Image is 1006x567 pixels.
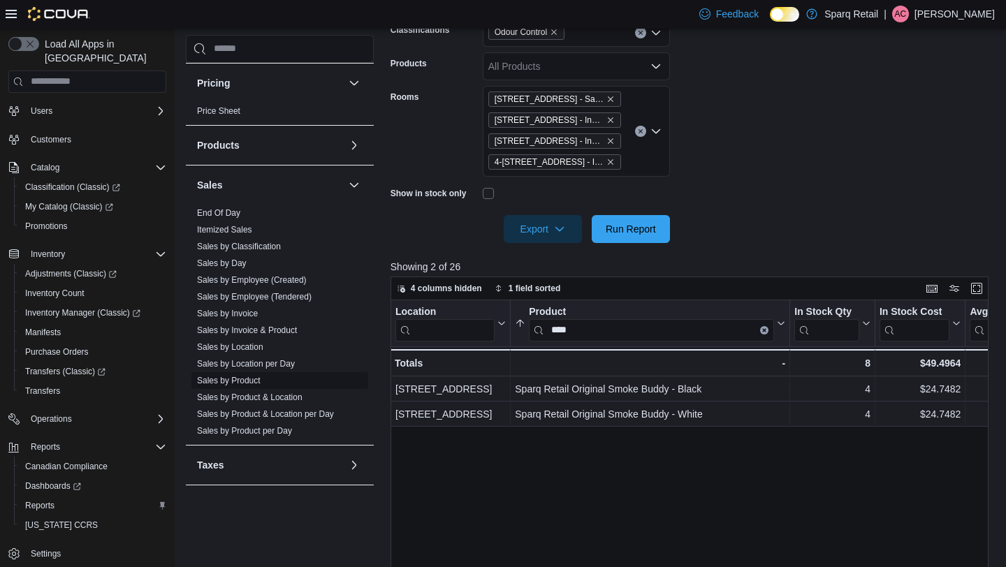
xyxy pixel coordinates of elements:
[197,258,247,268] a: Sales by Day
[880,305,949,318] div: In Stock Cost
[197,291,312,302] span: Sales by Employee (Tendered)
[880,406,961,422] div: $24.7482
[391,188,467,199] label: Show in stock only
[14,515,172,535] button: [US_STATE] CCRS
[495,134,604,148] span: [STREET_ADDRESS] - Inventory For Sale
[794,406,870,422] div: 4
[25,545,166,562] span: Settings
[391,260,995,274] p: Showing 2 of 26
[395,305,495,318] div: Location
[20,383,66,399] a: Transfers
[14,381,172,401] button: Transfers
[716,7,759,21] span: Feedback
[197,408,334,420] span: Sales by Product & Location per Day
[3,129,172,149] button: Customers
[31,105,52,117] span: Users
[25,439,66,455] button: Reports
[924,280,940,297] button: Keyboard shortcuts
[197,325,297,335] a: Sales by Invoice & Product
[25,159,65,176] button: Catalog
[197,392,302,402] a: Sales by Product & Location
[20,497,60,514] a: Reports
[20,265,166,282] span: Adjustments (Classic)
[197,376,261,385] a: Sales by Product
[794,305,870,341] button: In Stock Qty
[14,496,172,515] button: Reports
[515,406,785,422] div: Sparq Retail Original Smoke Buddy - White
[515,305,785,341] button: ProductClear input
[946,280,963,297] button: Display options
[197,208,240,218] a: End Of Day
[197,178,223,192] h3: Sales
[197,105,240,117] span: Price Sheet
[488,154,621,170] span: 4-861 Lansdowne St W. - Inventory For Sale
[25,461,108,472] span: Canadian Compliance
[395,355,506,371] div: Totals
[197,138,343,152] button: Products
[606,137,615,145] button: Remove 340 Charlotte Street - Inventory For Sale from selection in this group
[495,113,604,127] span: [STREET_ADDRESS] - Inventory For Sale
[20,478,87,494] a: Dashboards
[186,205,374,445] div: Sales
[515,355,785,371] div: -
[20,363,166,380] span: Transfers (Classic)
[606,95,615,103] button: Remove 2367 County Rd 45 - Sales Floor from selection in this group
[495,155,604,169] span: 4-[STREET_ADDRESS] - Inventory For Sale
[197,275,307,285] a: Sales by Employee (Created)
[391,91,419,103] label: Rooms
[20,344,94,360] a: Purchase Orders
[794,305,859,318] div: In Stock Qty
[606,222,656,236] span: Run Report
[488,91,621,107] span: 2367 County Rd 45 - Sales Floor
[197,325,297,336] span: Sales by Invoice & Product
[20,285,90,302] a: Inventory Count
[20,344,166,360] span: Purchase Orders
[25,327,61,338] span: Manifests
[31,249,65,260] span: Inventory
[20,304,146,321] a: Inventory Manager (Classic)
[197,341,263,353] span: Sales by Location
[25,411,78,427] button: Operations
[197,138,240,152] h3: Products
[186,103,374,125] div: Pricing
[25,131,77,148] a: Customers
[550,28,558,36] button: Remove Odour Control from selection in this group
[20,179,166,196] span: Classification (Classic)
[25,103,58,119] button: Users
[488,112,621,128] span: 24-809 Chemong Rd. - Inventory For Sale
[391,58,427,69] label: Products
[606,116,615,124] button: Remove 24-809 Chemong Rd. - Inventory For Sale from selection in this group
[515,381,785,397] div: Sparq Retail Original Smoke Buddy - Black
[880,305,949,341] div: In Stock Cost
[346,75,363,91] button: Pricing
[650,27,662,38] button: Open list of options
[39,37,166,65] span: Load All Apps in [GEOGRAPHIC_DATA]
[895,6,907,22] span: AC
[391,24,450,36] label: Classifications
[14,197,172,216] a: My Catalog (Classic)
[31,134,71,145] span: Customers
[25,545,66,562] a: Settings
[28,7,90,21] img: Cova
[488,133,621,149] span: 340 Charlotte Street - Inventory For Sale
[197,342,263,352] a: Sales by Location
[25,307,140,318] span: Inventory Manager (Classic)
[25,103,166,119] span: Users
[504,215,582,243] button: Export
[20,265,122,282] a: Adjustments (Classic)
[395,305,506,341] button: Location
[14,303,172,323] a: Inventory Manager (Classic)
[20,517,166,533] span: Washington CCRS
[884,6,887,22] p: |
[197,292,312,302] a: Sales by Employee (Tendered)
[20,198,166,215] span: My Catalog (Classic)
[20,517,103,533] a: [US_STATE] CCRS
[495,25,547,39] span: Odour Control
[635,27,646,38] button: Clear input
[395,305,495,341] div: Location
[197,258,247,269] span: Sales by Day
[197,76,343,90] button: Pricing
[197,425,292,436] span: Sales by Product per Day
[14,457,172,476] button: Canadian Compliance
